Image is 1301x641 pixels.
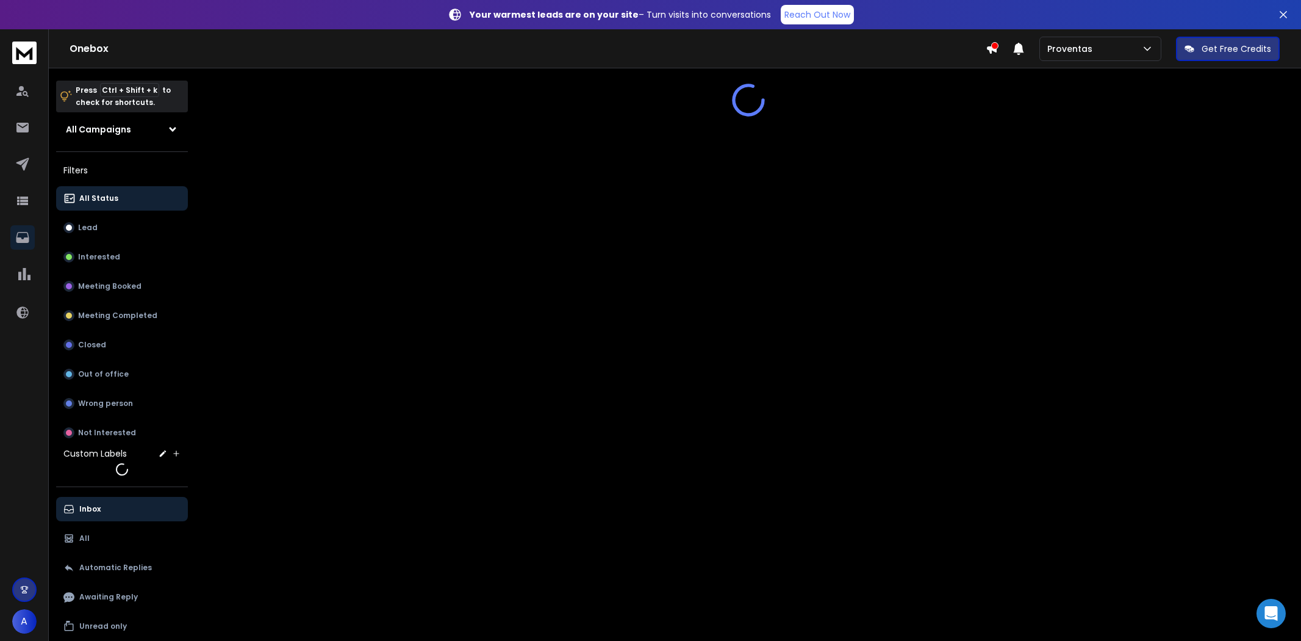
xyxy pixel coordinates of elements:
[56,497,188,521] button: Inbox
[78,369,129,379] p: Out of office
[784,9,850,21] p: Reach Out Now
[56,162,188,179] h3: Filters
[70,42,986,56] h1: Onebox
[78,252,120,262] p: Interested
[1256,599,1286,628] div: Open Intercom Messenger
[12,609,37,634] button: A
[56,391,188,416] button: Wrong person
[56,303,188,328] button: Meeting Completed
[78,281,142,291] p: Meeting Booked
[56,526,188,551] button: All
[79,194,118,203] p: All Status
[56,585,188,609] button: Awaiting Reply
[79,534,90,543] p: All
[100,83,159,97] span: Ctrl + Shift + k
[56,274,188,299] button: Meeting Booked
[79,621,127,631] p: Unread only
[12,42,37,64] img: logo
[1176,37,1280,61] button: Get Free Credits
[79,504,101,514] p: Inbox
[78,428,136,438] p: Not Interested
[1202,43,1271,55] p: Get Free Credits
[76,84,171,109] p: Press to check for shortcuts.
[56,215,188,240] button: Lead
[470,9,639,21] strong: Your warmest leads are on your site
[78,223,98,233] p: Lead
[78,399,133,408] p: Wrong person
[56,362,188,386] button: Out of office
[1047,43,1097,55] p: Proventas
[56,556,188,580] button: Automatic Replies
[78,311,157,320] p: Meeting Completed
[66,123,131,136] h1: All Campaigns
[56,117,188,142] button: All Campaigns
[56,245,188,269] button: Interested
[56,186,188,211] button: All Status
[78,340,106,350] p: Closed
[79,592,138,602] p: Awaiting Reply
[470,9,771,21] p: – Turn visits into conversations
[56,333,188,357] button: Closed
[781,5,854,24] a: Reach Out Now
[79,563,152,573] p: Automatic Replies
[63,447,127,460] h3: Custom Labels
[56,614,188,639] button: Unread only
[56,421,188,445] button: Not Interested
